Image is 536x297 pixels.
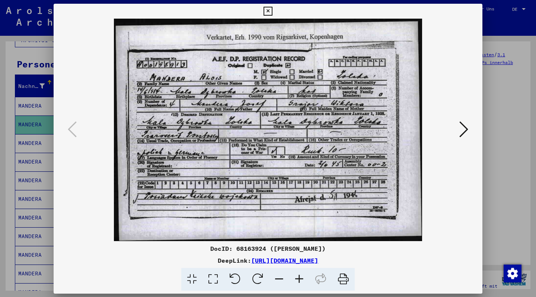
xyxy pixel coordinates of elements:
img: Zustimmung ändern [504,265,521,282]
div: DeepLink: [54,256,482,265]
div: Zustimmung ändern [503,264,521,282]
a: [URL][DOMAIN_NAME] [251,257,318,264]
img: 001.jpg [79,19,457,241]
div: DocID: 68163924 ([PERSON_NAME]) [54,244,482,253]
